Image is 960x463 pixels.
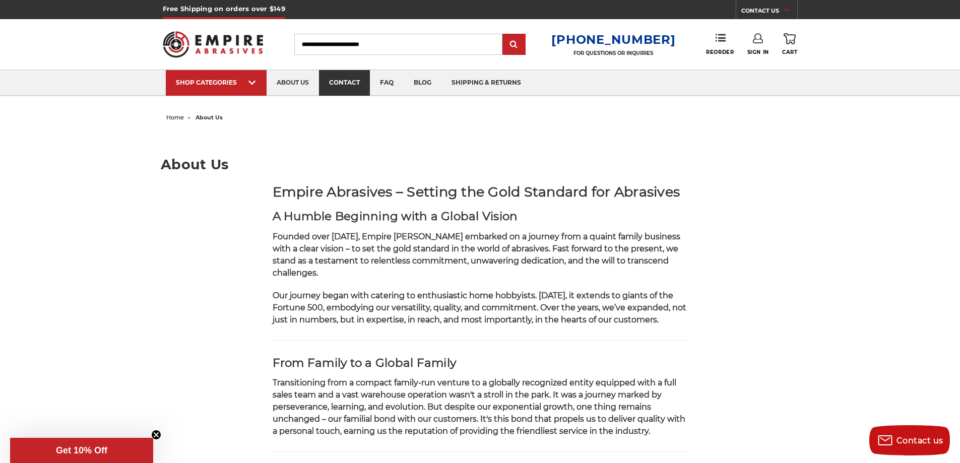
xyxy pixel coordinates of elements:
[551,32,675,47] a: [PHONE_NUMBER]
[166,114,184,121] a: home
[741,5,797,19] a: CONTACT US
[273,209,518,223] strong: A Humble Beginning with a Global Vision
[10,438,153,463] div: Get 10% OffClose teaser
[176,79,257,86] div: SHOP CATEGORIES
[404,70,441,96] a: blog
[267,70,319,96] a: about us
[273,232,680,278] span: Founded over [DATE], Empire [PERSON_NAME] embarked on a journey from a quaint family business wit...
[504,35,524,55] input: Submit
[782,49,797,55] span: Cart
[706,49,734,55] span: Reorder
[747,49,769,55] span: Sign In
[897,436,943,445] span: Contact us
[706,33,734,55] a: Reorder
[441,70,531,96] a: shipping & returns
[56,445,107,455] span: Get 10% Off
[273,291,686,324] span: Our journey began with catering to enthusiastic home hobbyists. [DATE], it extends to giants of t...
[370,70,404,96] a: faq
[161,158,799,171] h1: About Us
[319,70,370,96] a: contact
[196,114,223,121] span: about us
[273,378,685,436] span: Transitioning from a compact family-run venture to a globally recognized entity equipped with a f...
[273,356,457,370] strong: From Family to a Global Family
[273,183,680,200] strong: Empire Abrasives – Setting the Gold Standard for Abrasives
[151,430,161,440] button: Close teaser
[869,425,950,455] button: Contact us
[163,25,264,64] img: Empire Abrasives
[551,50,675,56] p: FOR QUESTIONS OR INQUIRIES
[782,33,797,55] a: Cart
